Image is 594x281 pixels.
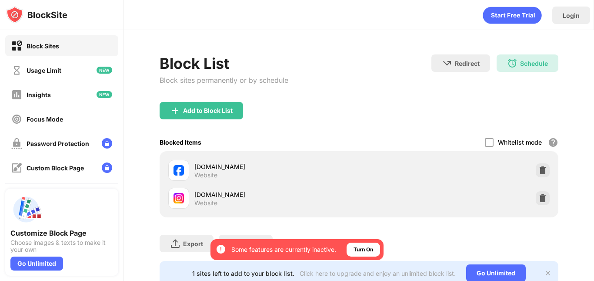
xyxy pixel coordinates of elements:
[520,60,548,67] div: Schedule
[160,139,201,146] div: Blocked Items
[97,91,112,98] img: new-icon.svg
[27,91,51,98] div: Insights
[216,244,226,254] img: error-circle-white.svg
[10,239,113,253] div: Choose images & texts to make it your own
[183,240,203,247] div: Export
[102,163,112,173] img: lock-menu.svg
[354,245,373,254] div: Turn On
[194,190,359,199] div: [DOMAIN_NAME]
[483,7,542,24] div: animation
[183,107,233,114] div: Add to Block List
[27,164,84,172] div: Custom Block Page
[6,6,67,24] img: logo-blocksite.svg
[194,199,217,207] div: Website
[194,171,217,179] div: Website
[544,270,551,277] img: x-button.svg
[231,245,336,254] div: Some features are currently inactive.
[194,162,359,171] div: [DOMAIN_NAME]
[174,165,184,176] img: favicons
[11,65,22,76] img: time-usage-off.svg
[160,76,288,85] div: Block sites permanently or by schedule
[174,193,184,203] img: favicons
[27,42,59,50] div: Block Sites
[97,67,112,74] img: new-icon.svg
[160,54,288,72] div: Block List
[11,138,22,149] img: password-protection-off.svg
[102,138,112,149] img: lock-menu.svg
[10,257,63,271] div: Go Unlimited
[10,194,42,225] img: push-custom-page.svg
[498,139,542,146] div: Whitelist mode
[192,270,294,277] div: 1 sites left to add to your block list.
[563,12,580,19] div: Login
[27,115,63,123] div: Focus Mode
[300,270,456,277] div: Click here to upgrade and enjoy an unlimited block list.
[11,163,22,173] img: customize-block-page-off.svg
[11,41,22,51] img: block-on.svg
[10,229,113,237] div: Customize Block Page
[11,114,22,125] img: focus-off.svg
[27,140,89,147] div: Password Protection
[455,60,480,67] div: Redirect
[27,67,61,74] div: Usage Limit
[11,89,22,100] img: insights-off.svg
